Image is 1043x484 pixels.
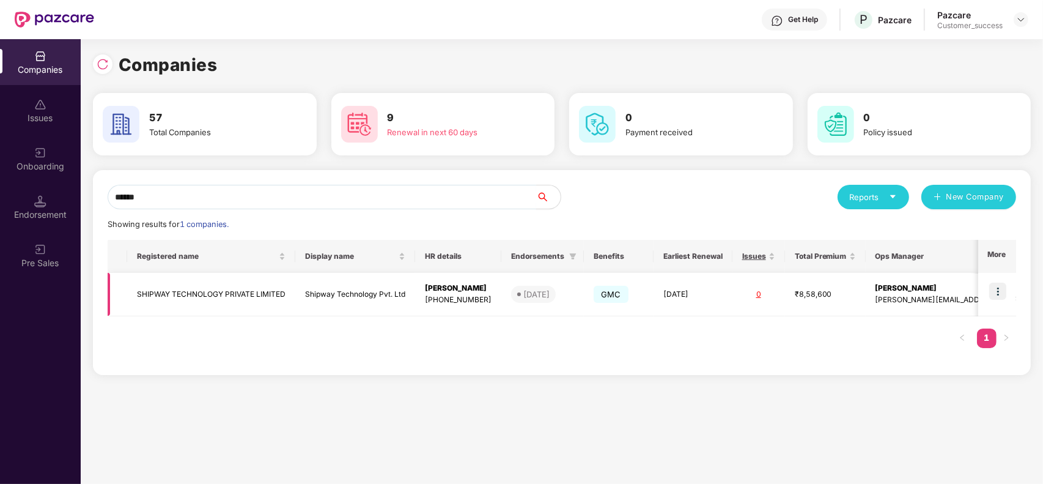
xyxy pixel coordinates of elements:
img: svg+xml;base64,PHN2ZyB4bWxucz0iaHR0cDovL3d3dy53My5vcmcvMjAwMC9zdmciIHdpZHRoPSI2MCIgaGVpZ2h0PSI2MC... [103,106,139,143]
div: Customer_success [937,21,1003,31]
li: 1 [977,329,997,348]
div: [PERSON_NAME] [425,283,492,294]
div: Pazcare [878,14,912,26]
img: svg+xml;base64,PHN2ZyB4bWxucz0iaHR0cDovL3d3dy53My5vcmcvMjAwMC9zdmciIHdpZHRoPSI2MCIgaGVpZ2h0PSI2MC... [817,106,854,143]
th: Registered name [127,240,295,273]
span: caret-down [889,193,897,201]
span: Total Premium [795,251,847,261]
img: svg+xml;base64,PHN2ZyB3aWR0aD0iMjAiIGhlaWdodD0iMjAiIHZpZXdCb3g9IjAgMCAyMCAyMCIgZmlsbD0ibm9uZSIgeG... [34,244,46,256]
th: HR details [415,240,501,273]
td: [DATE] [654,273,732,316]
th: More [978,240,1016,273]
img: svg+xml;base64,PHN2ZyBpZD0iSXNzdWVzX2Rpc2FibGVkIiB4bWxucz0iaHR0cDovL3d3dy53My5vcmcvMjAwMC9zdmciIH... [34,99,46,111]
th: Earliest Renewal [654,240,732,273]
span: GMC [594,286,628,303]
span: Registered name [137,251,276,261]
img: svg+xml;base64,PHN2ZyBpZD0iUmVsb2FkLTMyeDMyIiB4bWxucz0iaHR0cDovL3d3dy53My5vcmcvMjAwMC9zdmciIHdpZH... [97,58,109,70]
h3: 0 [625,110,758,126]
img: svg+xml;base64,PHN2ZyB4bWxucz0iaHR0cDovL3d3dy53My5vcmcvMjAwMC9zdmciIHdpZHRoPSI2MCIgaGVpZ2h0PSI2MC... [579,106,616,143]
span: Display name [305,251,396,261]
div: Policy issued [864,126,997,138]
td: SHIPWAY TECHNOLOGY PRIVATE LIMITED [127,273,295,316]
img: New Pazcare Logo [15,12,94,28]
span: filter [569,253,577,260]
img: svg+xml;base64,PHN2ZyB3aWR0aD0iMjAiIGhlaWdodD0iMjAiIHZpZXdCb3g9IjAgMCAyMCAyMCIgZmlsbD0ibm9uZSIgeG... [34,147,46,159]
span: 1 companies. [180,220,229,229]
h3: 9 [388,110,520,126]
div: Pazcare [937,9,1003,21]
div: Payment received [625,126,758,138]
img: svg+xml;base64,PHN2ZyBpZD0iSGVscC0zMngzMiIgeG1sbnM9Imh0dHA6Ly93d3cudzMub3JnLzIwMDAvc3ZnIiB3aWR0aD... [771,15,783,27]
span: filter [567,249,579,264]
div: Reports [850,191,897,203]
td: Shipway Technology Pvt. Ltd [295,273,415,316]
div: Renewal in next 60 days [388,126,520,138]
span: Showing results for [108,220,229,229]
div: ₹8,58,600 [795,289,856,300]
h1: Companies [119,51,218,78]
img: icon [989,283,1006,300]
span: Issues [742,251,766,261]
img: svg+xml;base64,PHN2ZyB3aWR0aD0iMTQuNSIgaGVpZ2h0PSIxNC41IiB2aWV3Qm94PSIwIDAgMTYgMTYiIGZpbGw9Im5vbm... [34,195,46,207]
span: right [1003,334,1010,341]
span: New Company [946,191,1004,203]
img: svg+xml;base64,PHN2ZyBpZD0iQ29tcGFuaWVzIiB4bWxucz0iaHR0cDovL3d3dy53My5vcmcvMjAwMC9zdmciIHdpZHRoPS... [34,50,46,62]
li: Previous Page [953,329,972,348]
button: right [997,329,1016,348]
span: P [860,12,868,27]
img: svg+xml;base64,PHN2ZyB4bWxucz0iaHR0cDovL3d3dy53My5vcmcvMjAwMC9zdmciIHdpZHRoPSI2MCIgaGVpZ2h0PSI2MC... [341,106,378,143]
div: Total Companies [149,126,282,138]
li: Next Page [997,329,1016,348]
th: Issues [732,240,785,273]
div: 0 [742,289,775,300]
h3: 57 [149,110,282,126]
button: left [953,329,972,348]
span: search [536,192,561,202]
th: Display name [295,240,415,273]
th: Total Premium [785,240,866,273]
img: svg+xml;base64,PHN2ZyBpZD0iRHJvcGRvd24tMzJ4MzIiIHhtbG5zPSJodHRwOi8vd3d3LnczLm9yZy8yMDAwL3N2ZyIgd2... [1016,15,1026,24]
div: Get Help [788,15,818,24]
div: [DATE] [523,288,550,300]
span: Endorsements [511,251,564,261]
button: search [536,185,561,209]
div: [PHONE_NUMBER] [425,294,492,306]
button: plusNew Company [921,185,1016,209]
span: plus [934,193,942,203]
a: 1 [977,329,997,347]
span: left [959,334,966,341]
th: Benefits [584,240,654,273]
h3: 0 [864,110,997,126]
